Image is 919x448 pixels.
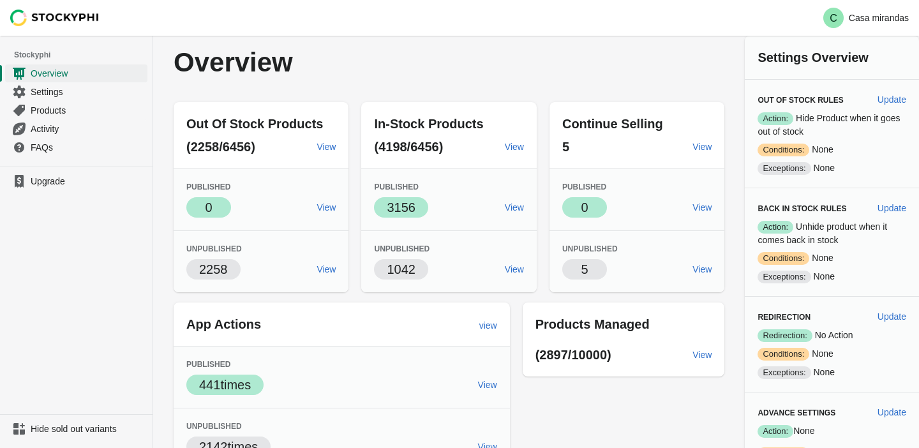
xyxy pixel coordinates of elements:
[758,348,809,361] span: Conditions:
[758,143,906,156] p: None
[311,258,341,281] a: View
[5,138,147,156] a: FAQs
[311,135,341,158] a: View
[186,317,261,331] span: App Actions
[758,204,867,214] h3: Back in Stock Rules
[849,13,909,23] p: Casa mirandas
[692,142,712,152] span: View
[878,94,906,105] span: Update
[758,270,906,283] p: None
[758,221,793,234] span: Action:
[758,347,906,361] p: None
[31,141,145,154] span: FAQs
[692,350,712,360] span: View
[317,142,336,152] span: View
[479,320,497,331] span: view
[31,422,145,435] span: Hide sold out variants
[758,329,906,342] p: No Action
[562,140,569,154] span: 5
[758,251,906,265] p: None
[758,424,906,438] p: None
[692,264,712,274] span: View
[758,329,812,342] span: Redirection:
[5,172,147,190] a: Upgrade
[562,183,606,191] span: Published
[31,104,145,117] span: Products
[687,196,717,219] a: View
[758,95,867,105] h3: Out of Stock Rules
[581,200,588,214] span: 0
[581,262,588,276] span: 5
[199,378,251,392] span: 441 times
[823,8,844,28] span: Avatar with initials C
[374,244,430,253] span: Unpublished
[878,407,906,417] span: Update
[830,13,837,24] text: C
[374,117,483,131] span: In-Stock Products
[758,271,811,283] span: Exceptions:
[505,264,524,274] span: View
[872,88,911,111] button: Update
[562,244,618,253] span: Unpublished
[758,252,809,265] span: Conditions:
[186,117,323,131] span: Out Of Stock Products
[687,343,717,366] a: View
[500,258,529,281] a: View
[758,408,867,418] h3: Advance Settings
[10,10,100,26] img: Stockyphi
[758,144,809,156] span: Conditions:
[205,200,212,214] span: 0
[872,197,911,220] button: Update
[186,183,230,191] span: Published
[186,140,255,154] span: (2258/6456)
[758,161,906,175] p: None
[505,142,524,152] span: View
[758,220,906,246] p: Unhide product when it comes back in stock
[758,50,868,64] span: Settings Overview
[186,422,242,431] span: Unpublished
[374,183,418,191] span: Published
[317,264,336,274] span: View
[474,314,502,337] a: view
[186,360,230,369] span: Published
[500,196,529,219] a: View
[505,202,524,213] span: View
[758,162,811,175] span: Exceptions:
[473,373,502,396] a: View
[535,348,611,362] span: (2897/10000)
[14,49,153,61] span: Stockyphi
[31,175,145,188] span: Upgrade
[758,312,867,322] h3: Redirection
[758,366,906,379] p: None
[317,202,336,213] span: View
[758,366,811,379] span: Exceptions:
[387,260,415,278] p: 1042
[758,425,793,438] span: Action:
[387,200,415,214] span: 3156
[174,49,504,77] p: Overview
[5,82,147,101] a: Settings
[374,140,443,154] span: (4198/6456)
[535,317,650,331] span: Products Managed
[687,135,717,158] a: View
[186,244,242,253] span: Unpublished
[687,258,717,281] a: View
[758,112,793,125] span: Action:
[5,119,147,138] a: Activity
[31,67,145,80] span: Overview
[31,86,145,98] span: Settings
[692,202,712,213] span: View
[562,117,663,131] span: Continue Selling
[500,135,529,158] a: View
[31,123,145,135] span: Activity
[478,380,497,390] span: View
[199,262,228,276] span: 2258
[311,196,341,219] a: View
[878,311,906,322] span: Update
[5,101,147,119] a: Products
[872,305,911,328] button: Update
[872,401,911,424] button: Update
[878,203,906,213] span: Update
[5,420,147,438] a: Hide sold out variants
[758,112,906,138] p: Hide Product when it goes out of stock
